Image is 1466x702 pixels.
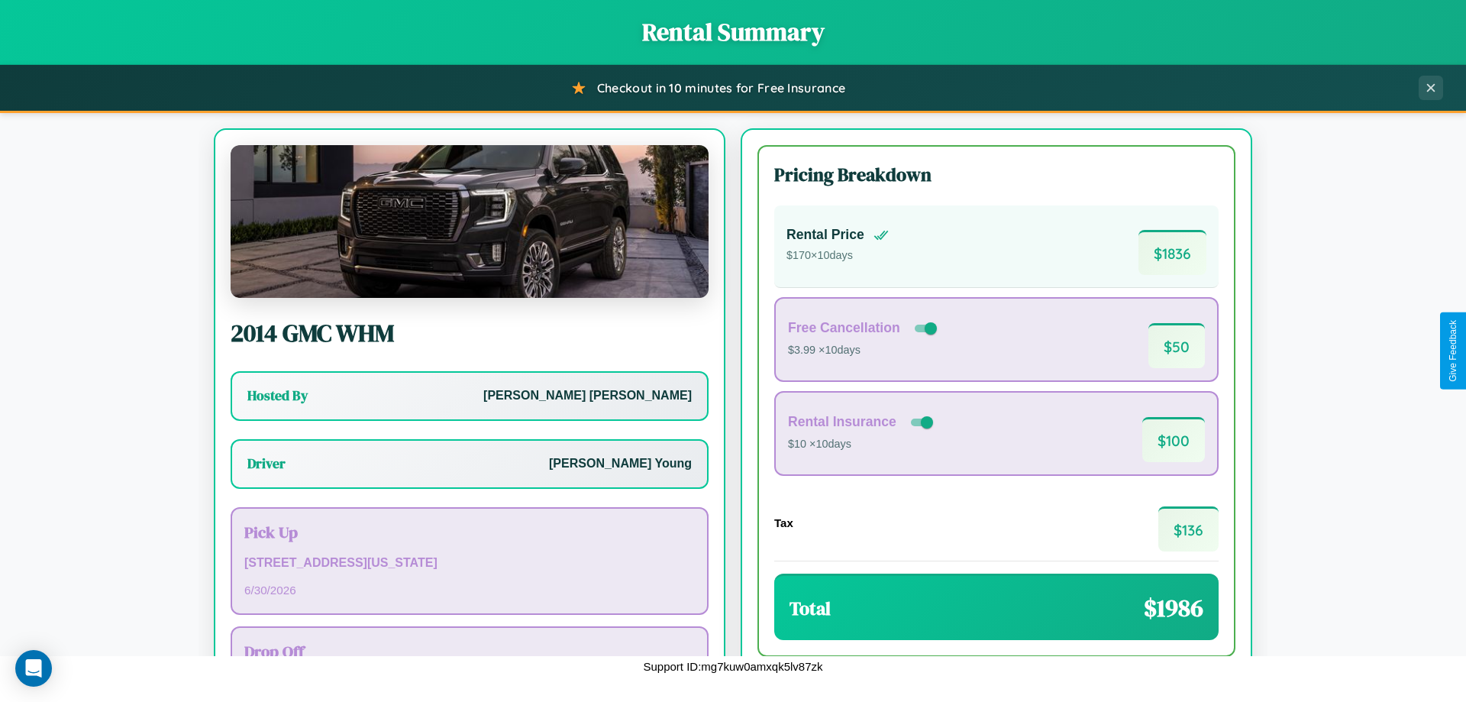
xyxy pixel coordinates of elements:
h3: Drop Off [244,640,695,662]
h3: Pricing Breakdown [774,162,1219,187]
p: Support ID: mg7kuw0amxqk5lv87zk [643,656,822,677]
span: Checkout in 10 minutes for Free Insurance [597,80,845,95]
h4: Rental Price [786,227,864,243]
span: $ 50 [1148,323,1205,368]
p: $10 × 10 days [788,435,936,455]
span: $ 1836 [1138,230,1206,275]
h1: Rental Summary [15,15,1451,49]
h3: Hosted By [247,387,308,405]
span: $ 136 [1158,506,1219,552]
img: GMC WHM [231,145,709,298]
h2: 2014 GMC WHM [231,316,709,350]
p: [PERSON_NAME] [PERSON_NAME] [483,385,692,407]
h3: Total [790,596,831,621]
h4: Rental Insurance [788,414,896,430]
p: [STREET_ADDRESS][US_STATE] [244,552,695,574]
span: $ 1986 [1144,591,1203,625]
p: $ 170 × 10 days [786,246,889,266]
h4: Free Cancellation [788,320,900,336]
p: $3.99 × 10 days [788,341,940,361]
span: $ 100 [1142,417,1205,462]
h3: Pick Up [244,521,695,543]
div: Open Intercom Messenger [15,650,52,687]
p: 6 / 30 / 2026 [244,580,695,600]
div: Give Feedback [1448,320,1458,382]
p: [PERSON_NAME] Young [549,453,692,475]
h4: Tax [774,516,793,529]
h3: Driver [247,455,286,473]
